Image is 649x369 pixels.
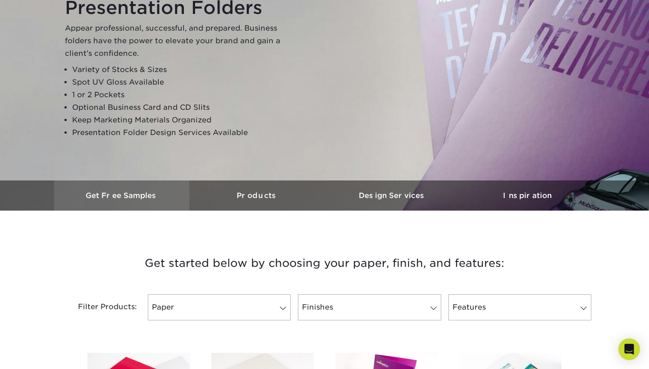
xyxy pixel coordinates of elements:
[324,180,460,211] a: Design Services
[72,126,290,139] li: Presentation Folder Design Services Available
[61,243,588,283] h3: Get started below by choosing your paper, finish, and features:
[460,180,595,211] a: Inspiration
[189,191,324,200] h3: Products
[448,294,591,320] a: Features
[2,342,77,366] iframe: Google Customer Reviews
[54,180,189,211] a: Get Free Samples
[72,63,290,76] li: Variety of Stocks & Sizes
[54,191,189,200] h3: Get Free Samples
[298,294,441,320] a: Finishes
[72,101,290,114] li: Optional Business Card and CD Slits
[324,191,460,200] h3: Design Services
[72,114,290,126] li: Keep Marketing Materials Organized
[189,180,324,211] a: Products
[618,338,640,360] div: Open Intercom Messenger
[460,191,595,200] h3: Inspiration
[72,89,290,101] li: 1 or 2 Pockets
[54,294,144,320] div: Filter Products:
[65,22,290,60] p: Appear professional, successful, and prepared. Business folders have the power to elevate your br...
[72,76,290,89] li: Spot UV Gloss Available
[148,294,291,320] a: Paper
